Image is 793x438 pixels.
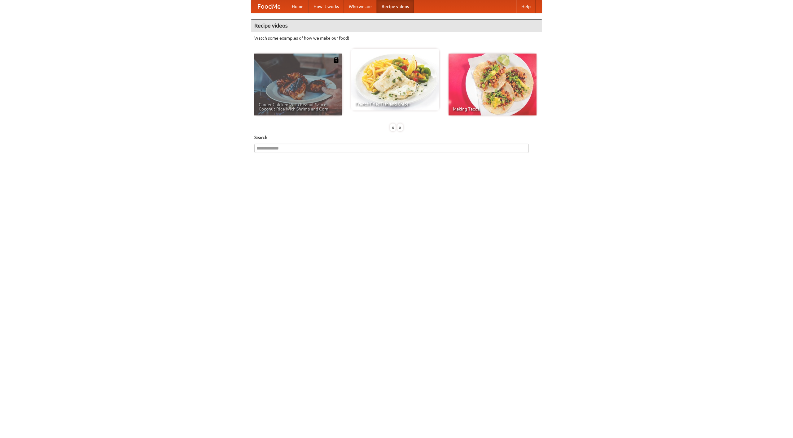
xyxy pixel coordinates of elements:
a: Who we are [344,0,377,13]
h5: Search [254,134,539,141]
div: » [397,124,403,131]
a: How it works [309,0,344,13]
div: « [390,124,396,131]
span: French Fries Fish and Chips [356,102,435,106]
a: Recipe videos [377,0,414,13]
span: Making Tacos [453,107,532,111]
a: Making Tacos [449,54,537,115]
h4: Recipe videos [251,20,542,32]
p: Watch some examples of how we make our food! [254,35,539,41]
a: Help [516,0,536,13]
img: 483408.png [333,57,339,63]
a: FoodMe [251,0,287,13]
a: French Fries Fish and Chips [351,49,439,111]
a: Home [287,0,309,13]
